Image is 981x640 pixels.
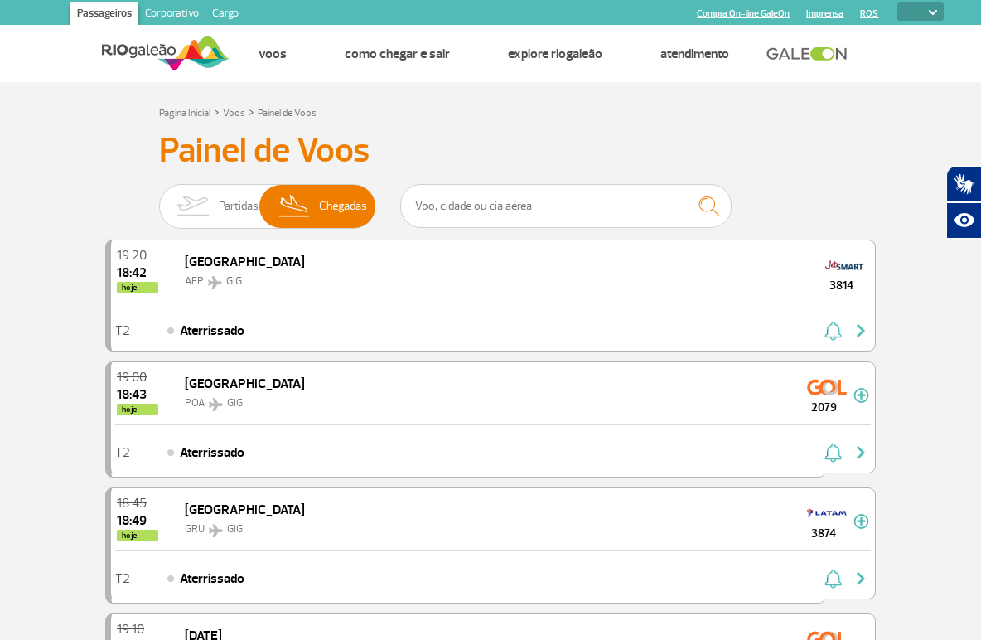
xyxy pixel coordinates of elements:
h3: Painel de Voos [159,130,822,172]
button: Abrir recursos assistivos. [946,202,981,239]
span: [GEOGRAPHIC_DATA] [185,502,305,518]
a: Como chegar e sair [345,46,450,62]
a: Corporativo [138,2,205,28]
img: slider-desembarque [270,185,319,228]
span: 3874 [794,525,853,542]
a: Compra On-line GaleOn [697,8,790,19]
span: POA [185,396,205,410]
img: seta-direita-painel-voo.svg [851,321,871,341]
img: TAM LINHAS AEREAS [807,500,847,526]
span: 2079 [794,399,853,416]
span: 2025-09-28 19:00:00 [117,371,158,384]
span: [GEOGRAPHIC_DATA] [185,254,305,270]
a: Página Inicial [159,107,210,119]
span: T2 [115,325,130,337]
img: sino-painel-voo.svg [824,569,842,589]
img: JetSmart Argentina [824,252,864,279]
span: hoje [117,404,158,415]
span: 2025-09-28 18:42:55 [117,266,158,279]
span: Partidas [219,185,259,228]
span: 2025-09-28 18:43:00 [117,388,158,401]
img: seta-direita-painel-voo.svg [851,443,871,463]
span: Aterrissado [180,569,244,589]
img: mais-info-painel-voo.svg [853,514,869,529]
a: Imprensa [806,8,843,19]
span: hoje [117,282,158,293]
span: 2025-09-28 19:20:00 [117,249,158,262]
a: Passageiros [70,2,138,28]
span: GIG [227,522,243,536]
img: slider-embarque [167,185,219,228]
img: GOL Transportes Aereos [807,374,847,400]
span: 2025-09-28 19:10:00 [117,623,158,636]
button: Abrir tradutor de língua de sinais. [946,166,981,202]
a: Voos [223,107,245,119]
span: GRU [185,522,205,536]
a: Cargo [205,2,245,28]
span: [GEOGRAPHIC_DATA] [185,376,305,392]
span: 2025-09-28 18:49:00 [117,514,158,527]
img: sino-painel-voo.svg [824,443,842,463]
a: Atendimento [660,46,729,62]
a: Explore RIOgaleão [508,46,602,62]
span: AEP [185,274,204,288]
a: Voos [259,46,287,62]
span: T2 [115,447,130,458]
a: > [214,102,220,121]
span: 2025-09-28 18:45:00 [117,497,158,510]
span: Chegadas [319,185,367,228]
div: Plugin de acessibilidade da Hand Talk. [946,166,981,239]
a: RQS [860,8,878,19]
span: GIG [226,274,242,288]
input: Voo, cidade ou cia aérea [400,184,732,228]
a: Painel de Voos [258,107,317,119]
img: sino-painel-voo.svg [824,321,842,341]
span: hoje [117,530,158,541]
span: T2 [115,573,130,584]
span: 3814 [811,277,871,294]
a: > [249,102,254,121]
span: GIG [227,396,243,410]
span: Aterrissado [180,321,244,341]
img: mais-info-painel-voo.svg [853,388,869,403]
span: Aterrissado [180,443,244,463]
img: seta-direita-painel-voo.svg [851,569,871,589]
